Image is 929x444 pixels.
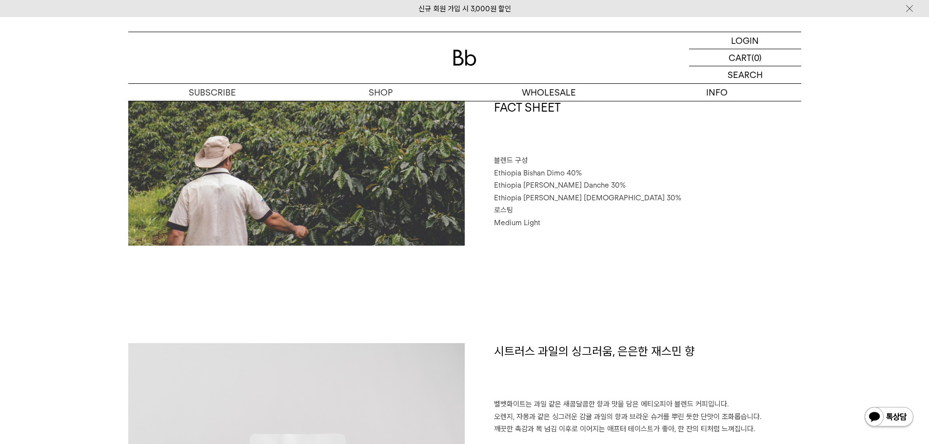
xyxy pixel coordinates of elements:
[633,84,801,101] p: INFO
[418,4,511,13] a: 신규 회원 가입 시 3,000원 할인
[453,50,476,66] img: 로고
[494,169,582,177] span: Ethiopia Bishan Dimo 40%
[864,406,914,429] img: 카카오톡 채널 1:1 채팅 버튼
[494,343,801,399] h1: 시트러스 과일의 싱그러움, 은은한 재스민 향
[729,49,751,66] p: CART
[494,156,528,165] span: 블렌드 구성
[494,206,513,214] span: 로스팅
[494,218,540,227] span: Medium Light
[689,32,801,49] a: LOGIN
[494,99,801,155] h1: FACT SHEET
[296,84,465,101] a: SHOP
[728,66,763,83] p: SEARCH
[731,32,759,49] p: LOGIN
[494,181,626,190] span: Ethiopia [PERSON_NAME] Danche 30%
[751,49,762,66] p: (0)
[465,84,633,101] p: WHOLESALE
[128,99,465,246] img: 벨벳화이트
[128,84,296,101] a: SUBSCRIBE
[494,193,681,202] span: Ethiopia [PERSON_NAME] [DEMOGRAPHIC_DATA] 30%
[689,49,801,66] a: CART (0)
